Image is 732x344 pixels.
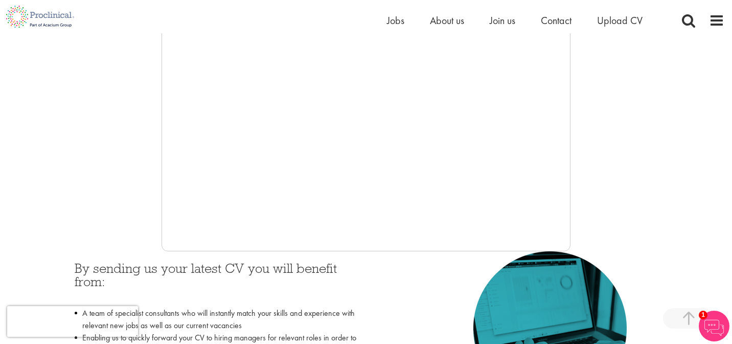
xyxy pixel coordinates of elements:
[387,14,404,27] a: Jobs
[699,311,729,341] img: Chatbot
[597,14,643,27] a: Upload CV
[541,14,571,27] a: Contact
[7,306,138,337] iframe: reCAPTCHA
[490,14,515,27] a: Join us
[699,311,707,319] span: 1
[75,307,358,332] li: A team of specialist consultants who will instantly match your skills and experience with relevan...
[75,262,358,302] h3: By sending us your latest CV you will benefit from:
[430,14,464,27] a: About us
